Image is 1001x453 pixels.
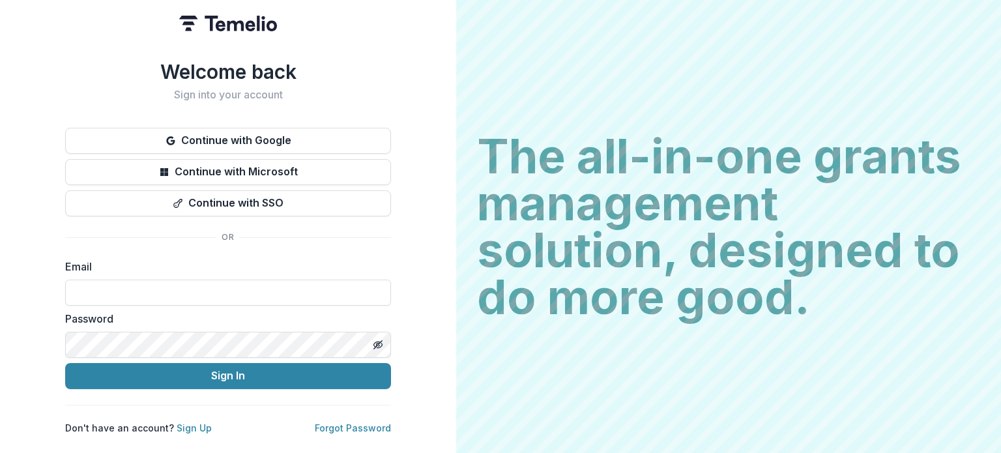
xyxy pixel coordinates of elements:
[65,89,391,101] h2: Sign into your account
[368,334,388,355] button: Toggle password visibility
[65,60,391,83] h1: Welcome back
[179,16,277,31] img: Temelio
[65,311,383,327] label: Password
[65,190,391,216] button: Continue with SSO
[65,128,391,154] button: Continue with Google
[65,259,383,274] label: Email
[315,422,391,433] a: Forgot Password
[65,159,391,185] button: Continue with Microsoft
[65,363,391,389] button: Sign In
[177,422,212,433] a: Sign Up
[65,421,212,435] p: Don't have an account?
